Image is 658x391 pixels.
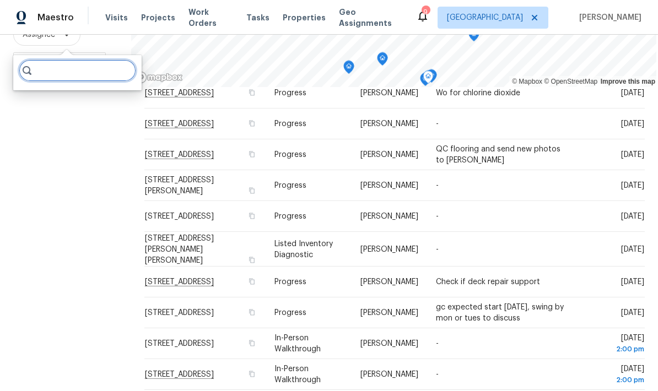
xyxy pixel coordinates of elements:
[621,278,644,286] span: [DATE]
[586,365,644,385] span: [DATE]
[621,151,644,159] span: [DATE]
[422,7,429,18] div: 9
[621,120,644,128] span: [DATE]
[274,240,333,258] span: Listed Inventory Diagnostic
[436,145,560,164] span: QC flooring and send new photos to [PERSON_NAME]
[575,12,641,23] span: [PERSON_NAME]
[436,213,439,220] span: -
[621,245,644,253] span: [DATE]
[601,78,655,85] a: Improve this map
[586,344,644,355] div: 2:00 pm
[274,334,321,353] span: In-Person Walkthrough
[360,340,418,347] span: [PERSON_NAME]
[339,7,403,29] span: Geo Assignments
[134,71,183,84] a: Mapbox homepage
[247,211,257,221] button: Copy Address
[436,340,439,347] span: -
[621,89,644,97] span: [DATE]
[247,149,257,159] button: Copy Address
[274,365,321,384] span: In-Person Walkthrough
[512,78,542,85] a: Mapbox
[23,29,55,40] span: Assignee
[247,118,257,128] button: Copy Address
[145,213,214,220] span: [STREET_ADDRESS]
[145,309,214,317] span: [STREET_ADDRESS]
[274,213,306,220] span: Progress
[145,176,214,195] span: [STREET_ADDRESS][PERSON_NAME]
[436,371,439,378] span: -
[274,182,306,189] span: Progress
[188,7,233,29] span: Work Orders
[377,52,388,69] div: Map marker
[360,245,418,253] span: [PERSON_NAME]
[426,69,437,86] div: Map marker
[360,182,418,189] span: [PERSON_NAME]
[360,151,418,159] span: [PERSON_NAME]
[274,151,306,159] span: Progress
[246,14,269,21] span: Tasks
[274,89,306,97] span: Progress
[37,12,74,23] span: Maestro
[247,369,257,379] button: Copy Address
[436,89,520,97] span: Wo for chlorine dioxide
[274,120,306,128] span: Progress
[145,234,214,264] span: [STREET_ADDRESS][PERSON_NAME][PERSON_NAME]
[247,338,257,348] button: Copy Address
[423,70,434,88] div: Map marker
[436,278,540,286] span: Check if deck repair support
[274,309,306,317] span: Progress
[420,73,431,90] div: Map marker
[360,371,418,378] span: [PERSON_NAME]
[544,78,597,85] a: OpenStreetMap
[360,120,418,128] span: [PERSON_NAME]
[360,278,418,286] span: [PERSON_NAME]
[283,12,326,23] span: Properties
[247,254,257,264] button: Copy Address
[274,278,306,286] span: Progress
[436,120,439,128] span: -
[436,182,439,189] span: -
[145,340,214,347] span: [STREET_ADDRESS]
[436,303,564,322] span: gc expected start [DATE], swing by mon or tues to discuss
[141,12,175,23] span: Projects
[586,334,644,355] span: [DATE]
[447,12,523,23] span: [GEOGRAPHIC_DATA]
[360,213,418,220] span: [PERSON_NAME]
[360,89,418,97] span: [PERSON_NAME]
[621,309,644,317] span: [DATE]
[343,61,354,78] div: Map marker
[621,182,644,189] span: [DATE]
[436,245,439,253] span: -
[468,28,479,45] div: Map marker
[247,186,257,196] button: Copy Address
[247,88,257,97] button: Copy Address
[360,309,418,317] span: [PERSON_NAME]
[247,276,257,286] button: Copy Address
[247,307,257,317] button: Copy Address
[586,374,644,385] div: 2:00 pm
[621,213,644,220] span: [DATE]
[105,12,128,23] span: Visits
